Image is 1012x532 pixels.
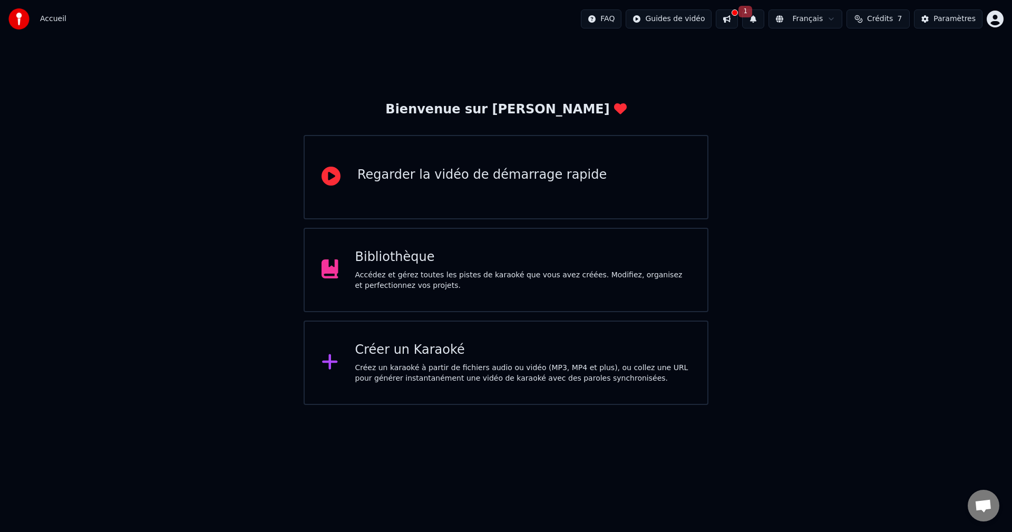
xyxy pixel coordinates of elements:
[40,14,66,24] nav: breadcrumb
[897,14,902,24] span: 7
[914,9,982,28] button: Paramètres
[355,270,691,291] div: Accédez et gérez toutes les pistes de karaoké que vous avez créées. Modifiez, organisez et perfec...
[355,363,691,384] div: Créez un karaoké à partir de fichiers audio ou vidéo (MP3, MP4 et plus), ou collez une URL pour g...
[846,9,910,28] button: Crédits7
[581,9,621,28] button: FAQ
[40,14,66,24] span: Accueil
[626,9,712,28] button: Guides de vidéo
[742,9,764,28] button: 1
[8,8,30,30] img: youka
[385,101,626,118] div: Bienvenue sur [PERSON_NAME]
[355,249,691,266] div: Bibliothèque
[968,490,999,521] div: Ouvrir le chat
[738,6,752,17] span: 1
[867,14,893,24] span: Crédits
[357,167,607,183] div: Regarder la vidéo de démarrage rapide
[355,342,691,359] div: Créer un Karaoké
[933,14,976,24] div: Paramètres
